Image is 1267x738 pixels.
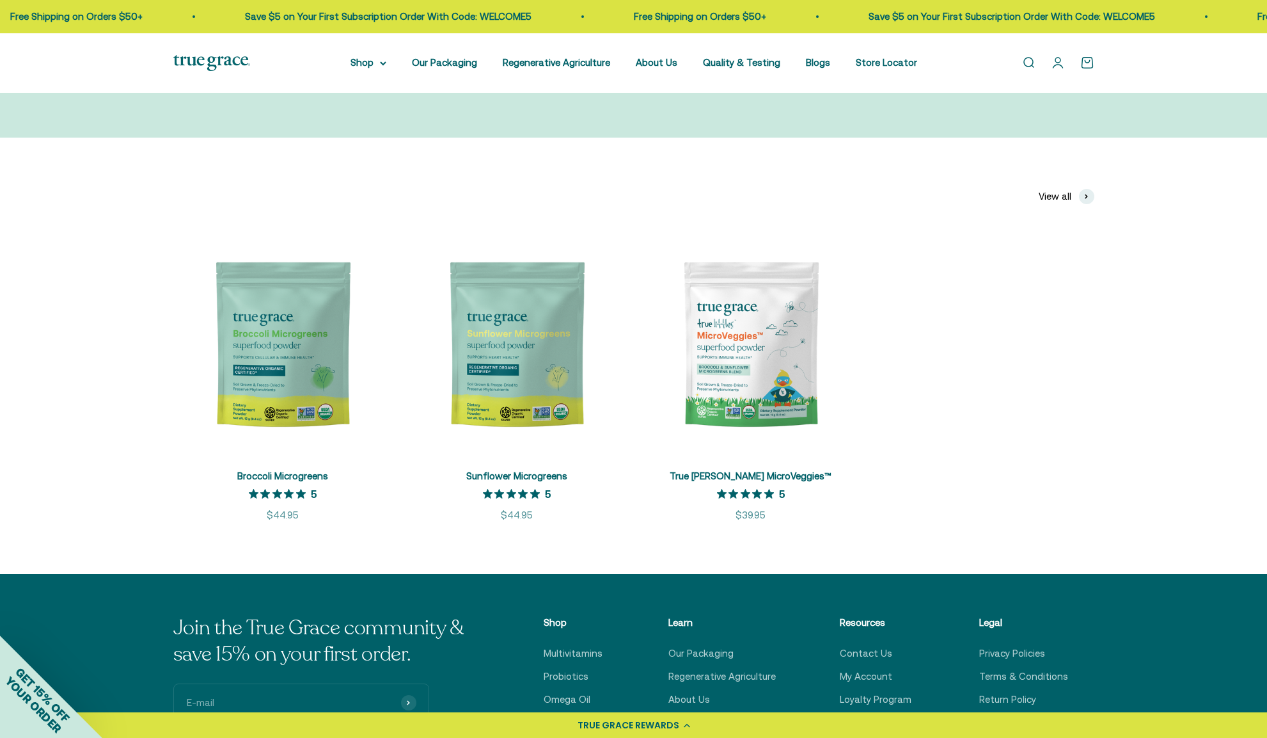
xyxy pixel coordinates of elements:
img: Sunflower microgreens have been shown in studies to contain phytochemicals known as flavonoids wh... [407,235,626,454]
a: My Account [840,669,892,684]
a: Regenerative Agriculture [503,57,610,68]
a: Free Shipping on Orders $50+ [6,11,138,22]
span: 5 out 5 stars rating in total 3 reviews [717,485,779,503]
a: About Us [668,692,710,707]
a: Our Packaging [412,57,477,68]
p: 5 [779,487,785,500]
a: Blogs [806,57,830,68]
p: Join the True Grace community & save 15% on your first order. [173,615,480,668]
img: Kids Daily Superfood for Immune Health* Easy way for kids to get more greens in their diet Regene... [641,235,860,454]
a: Probiotics [544,669,588,684]
p: 5 [545,487,551,500]
a: Loyalty Program [840,692,911,707]
p: Shop [544,615,605,630]
a: True [PERSON_NAME] MicroVeggies™ [670,470,831,481]
span: 5 out 5 stars rating in total 5 reviews [249,485,311,503]
img: Broccoli Microgreens have been shown in studies to gently support the detoxification process — ak... [173,235,392,454]
span: View all [1039,189,1071,204]
a: Our Packaging [668,646,734,661]
span: 5 out 5 stars rating in total 2 reviews [483,485,545,503]
span: YOUR ORDER [3,674,64,735]
p: Legal [979,615,1068,630]
a: About Us [636,57,677,68]
a: Return Policy [979,692,1036,707]
p: Save $5 on Your First Subscription Order With Code: WELCOME5 [864,9,1151,24]
p: Learn [668,615,776,630]
a: View all [1039,189,1094,204]
a: Regenerative Agriculture [668,669,776,684]
sale-price: $44.95 [501,508,533,523]
p: Save $5 on Your First Subscription Order With Code: WELCOME5 [240,9,527,24]
span: GET 15% OFF [13,665,72,725]
a: Free Shipping on Orders $50+ [629,11,762,22]
a: Contact Us [840,646,892,661]
a: Multivitamins [544,646,602,661]
p: 5 [311,487,317,500]
summary: Shop [350,55,386,70]
sale-price: $39.95 [736,508,766,523]
a: Terms & Conditions [979,669,1068,684]
p: Resources [840,615,916,630]
a: Privacy Policies [979,646,1045,661]
div: TRUE GRACE REWARDS [578,719,679,732]
a: Sunflower Microgreens [466,470,567,481]
a: Omega Oil [544,692,590,707]
a: Quality & Testing [703,57,780,68]
a: Store Locator [856,57,917,68]
sale-price: $44.95 [267,508,299,523]
a: Broccoli Microgreens [237,470,328,481]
